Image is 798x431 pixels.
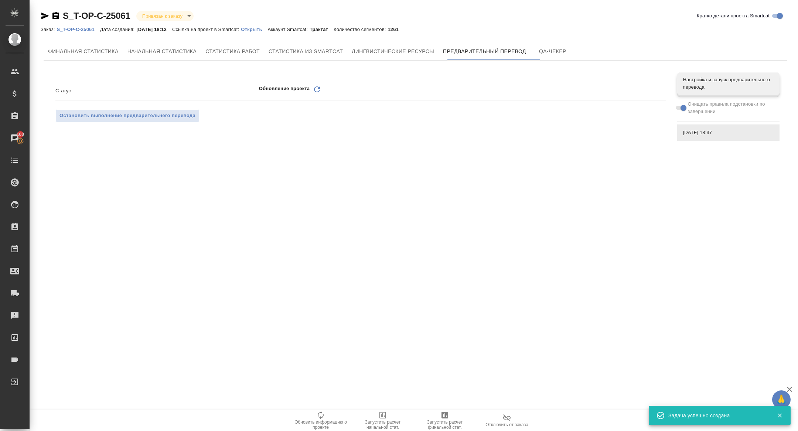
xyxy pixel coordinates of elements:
[269,47,343,56] span: Статистика из Smartcat
[677,72,780,95] div: Настройка и запуск предварительного перевода
[55,109,199,122] button: Остановить выполнение предварительнего перевода
[290,410,352,431] button: Обновить информацию о проекте
[172,27,241,32] p: Ссылка на проект в Smartcat:
[697,12,770,20] span: Кратко детали проекта Smartcat
[388,27,404,32] p: 1261
[48,47,119,56] span: Финальная статистика
[310,27,334,32] p: Трактат
[677,124,780,141] div: [DATE] 18:37
[268,27,310,32] p: Аккаунт Smartcat:
[535,47,570,56] span: QA-чекер
[772,390,791,409] button: 🙏
[485,422,528,427] span: Отключить от заказа
[668,412,766,419] div: Задача успешно создана
[683,129,774,136] span: [DATE] 18:37
[334,27,388,32] p: Количество сегментов:
[12,131,29,138] span: 100
[205,47,260,56] span: Статистика работ
[136,27,172,32] p: [DATE] 18:12
[57,26,100,32] a: S_T-OP-C-25061
[59,112,195,120] span: Остановить выполнение предварительнего перевода
[683,76,774,91] span: Настройка и запуск предварительного перевода
[418,420,471,430] span: Запустить расчет финальной стат.
[259,85,310,96] p: Обновление проекта
[2,129,28,147] a: 100
[100,27,136,32] p: Дата создания:
[772,412,787,419] button: Закрыть
[136,11,194,21] div: Привязан к заказу
[356,420,409,430] span: Запустить расчет начальной стат.
[443,47,526,56] span: Предварительный перевод
[241,26,267,32] a: Открыть
[57,27,100,32] p: S_T-OP-C-25061
[41,27,57,32] p: Заказ:
[41,11,50,20] button: Скопировать ссылку для ЯМессенджера
[140,13,185,19] button: Привязан к заказу
[55,87,259,95] p: Статус
[352,47,434,56] span: Лингвистические ресурсы
[51,11,60,20] button: Скопировать ссылку
[352,410,414,431] button: Запустить расчет начальной стат.
[241,27,267,32] p: Открыть
[294,420,347,430] span: Обновить информацию о проекте
[127,47,197,56] span: Начальная статистика
[476,410,538,431] button: Отключить от заказа
[414,410,476,431] button: Запустить расчет финальной стат.
[63,11,130,21] a: S_T-OP-C-25061
[688,100,774,115] span: Очищать правила подстановки по завершении
[775,392,788,407] span: 🙏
